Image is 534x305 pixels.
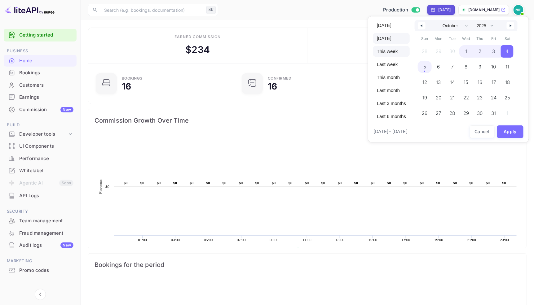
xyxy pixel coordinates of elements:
span: 7 [451,61,454,72]
button: 16 [473,75,487,87]
button: 29 [459,106,473,118]
button: 11 [501,59,515,72]
span: 27 [436,108,441,119]
span: 5 [423,61,426,72]
button: 25 [501,90,515,102]
span: [DATE] – [DATE] [373,128,408,135]
button: 10 [487,59,501,72]
button: [DATE] [373,20,410,31]
span: 21 [450,92,455,103]
span: 10 [492,61,496,72]
span: 6 [437,61,440,72]
button: 1 [459,44,473,56]
span: Mon [432,34,446,44]
button: 3 [487,44,501,56]
span: 28 [450,108,455,119]
span: Tue [445,34,459,44]
span: 11 [506,61,510,72]
button: 20 [432,90,446,102]
span: 30 [477,108,483,119]
span: 29 [463,108,469,119]
button: 28 [445,106,459,118]
button: Apply [497,125,524,138]
span: 8 [465,61,468,72]
span: 24 [491,92,496,103]
button: 27 [432,106,446,118]
button: 22 [459,90,473,102]
button: 8 [459,59,473,72]
span: 9 [479,61,481,72]
button: This week [373,46,410,57]
button: 26 [418,106,432,118]
span: Wed [459,34,473,44]
span: 19 [422,92,427,103]
span: 3 [492,46,495,57]
span: 14 [450,77,455,88]
span: 22 [463,92,469,103]
button: 24 [487,90,501,102]
span: 31 [492,108,496,119]
button: Last month [373,85,410,96]
span: 4 [505,46,508,57]
span: 13 [436,77,441,88]
button: This month [373,72,410,83]
button: 15 [459,75,473,87]
button: Cancel [470,125,495,138]
span: 25 [505,92,510,103]
button: Last 3 months [373,98,410,109]
button: Last week [373,59,410,70]
button: 9 [473,59,487,72]
button: 17 [487,75,501,87]
span: 2 [479,46,481,57]
button: Last 6 months [373,111,410,122]
button: 21 [445,90,459,102]
button: 13 [432,75,446,87]
span: Thu [473,34,487,44]
span: 16 [478,77,482,88]
button: 31 [487,106,501,118]
button: 18 [501,75,515,87]
span: 15 [464,77,469,88]
button: 14 [445,75,459,87]
button: 12 [418,75,432,87]
span: Sun [418,34,432,44]
span: 17 [492,77,496,88]
span: 20 [436,92,441,103]
span: 26 [422,108,427,119]
button: 2 [473,44,487,56]
button: [DATE] [373,33,410,44]
span: 23 [477,92,483,103]
span: 1 [465,46,467,57]
span: Fri [487,34,501,44]
span: Sat [501,34,515,44]
button: 4 [501,44,515,56]
span: 12 [422,77,427,88]
button: 5 [418,59,432,72]
button: 7 [445,59,459,72]
button: 6 [432,59,446,72]
button: 30 [473,106,487,118]
span: 18 [505,77,510,88]
button: 19 [418,90,432,102]
button: 23 [473,90,487,102]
